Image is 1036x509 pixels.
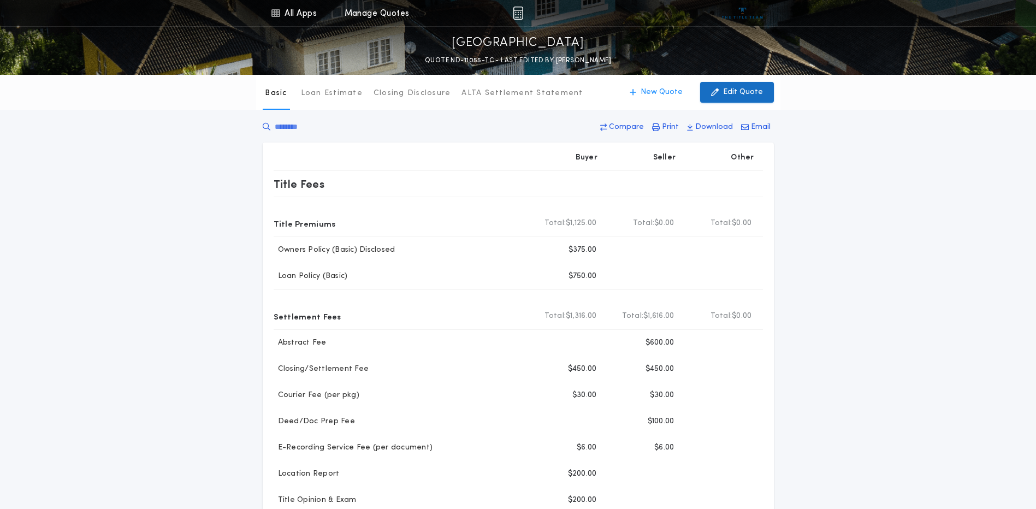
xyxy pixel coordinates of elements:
[265,88,287,99] p: Basic
[274,215,336,232] p: Title Premiums
[649,117,682,137] button: Print
[301,88,363,99] p: Loan Estimate
[569,245,597,256] p: $375.00
[646,338,674,348] p: $600.00
[452,34,584,52] p: [GEOGRAPHIC_DATA]
[648,416,674,427] p: $100.00
[695,122,733,133] p: Download
[653,152,676,163] p: Seller
[274,175,325,193] p: Title Fees
[700,82,774,103] button: Edit Quote
[461,88,583,99] p: ALTA Settlement Statement
[732,218,751,229] span: $0.00
[723,87,763,98] p: Edit Quote
[274,416,355,427] p: Deed/Doc Prep Fee
[684,117,736,137] button: Download
[274,442,433,453] p: E-Recording Service Fee (per document)
[738,117,774,137] button: Email
[544,311,566,322] b: Total:
[274,390,359,401] p: Courier Fee (per pkg)
[568,469,597,480] p: $200.00
[274,271,348,282] p: Loan Policy (Basic)
[544,218,566,229] b: Total:
[619,82,694,103] button: New Quote
[597,117,647,137] button: Compare
[646,364,674,375] p: $450.00
[732,311,751,322] span: $0.00
[374,88,451,99] p: Closing Disclosure
[633,218,655,229] b: Total:
[425,55,611,66] p: QUOTE ND-11055-TC - LAST EDITED BY [PERSON_NAME]
[274,364,369,375] p: Closing/Settlement Fee
[711,311,732,322] b: Total:
[609,122,644,133] p: Compare
[274,307,341,325] p: Settlement Fees
[643,311,674,322] span: $1,616.00
[274,245,395,256] p: Owners Policy (Basic) Disclosed
[654,442,674,453] p: $6.00
[722,8,763,19] img: vs-icon
[274,469,340,480] p: Location Report
[622,311,644,322] b: Total:
[577,442,596,453] p: $6.00
[274,495,357,506] p: Title Opinion & Exam
[641,87,683,98] p: New Quote
[568,364,597,375] p: $450.00
[569,271,597,282] p: $750.00
[566,311,596,322] span: $1,316.00
[662,122,679,133] p: Print
[650,390,674,401] p: $30.00
[731,152,754,163] p: Other
[568,495,597,506] p: $200.00
[751,122,771,133] p: Email
[513,7,523,20] img: img
[654,218,674,229] span: $0.00
[576,152,597,163] p: Buyer
[566,218,596,229] span: $1,125.00
[572,390,597,401] p: $30.00
[711,218,732,229] b: Total:
[274,338,327,348] p: Abstract Fee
